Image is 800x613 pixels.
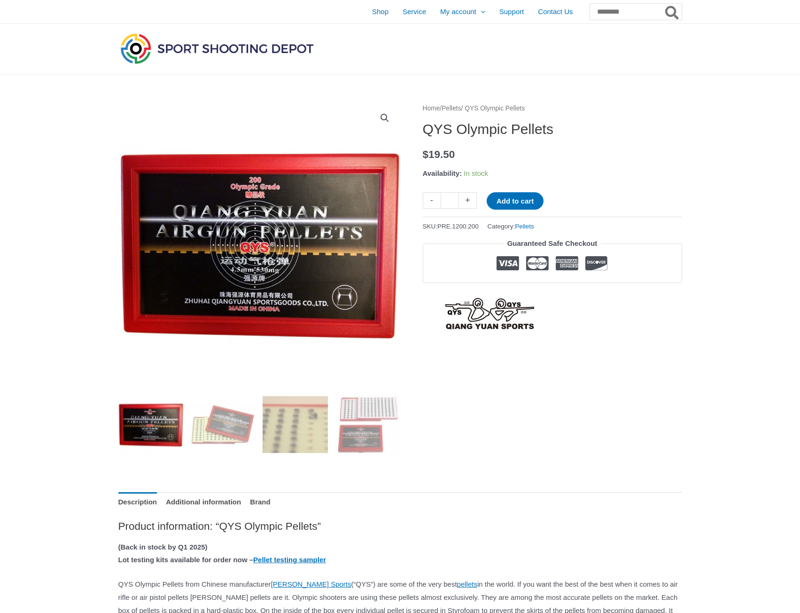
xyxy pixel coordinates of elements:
[423,297,558,331] a: QYS
[253,556,326,564] a: Pellet testing sampler
[515,223,534,230] a: Pellets
[335,392,400,457] img: QYS Olympic Pellets - Image 4
[459,192,477,209] a: +
[457,580,477,588] a: pellets
[118,492,157,512] a: Description
[118,31,316,66] img: Sport Shooting Depot
[166,492,241,512] a: Additional information
[423,220,479,232] span: SKU:
[118,543,208,551] strong: (Back in stock by Q1 2025)
[423,192,441,209] a: -
[423,149,429,160] span: $
[487,192,544,210] button: Add to cart
[442,105,461,112] a: Pellets
[488,220,534,232] span: Category:
[464,169,488,177] span: In stock
[437,223,479,230] span: PRE.1200.200
[118,392,184,457] img: QYS Olympic Pellets
[190,392,256,457] img: QYS Olympic Pellets - Image 2
[423,102,682,115] nav: Breadcrumb
[376,110,393,126] a: View full-screen image gallery
[663,4,682,20] button: Search
[423,105,440,112] a: Home
[250,492,270,512] a: Brand
[118,102,400,385] img: QYS Olympic Pellets
[271,580,351,588] a: [PERSON_NAME] Sports
[118,519,682,533] h2: Product information: “QYS Olympic Pellets”
[423,169,462,177] span: Availability:
[441,192,459,209] input: Product quantity
[423,121,682,138] h1: QYS Olympic Pellets
[118,556,326,564] strong: Lot testing kits available for order now –
[504,237,601,250] legend: Guaranteed Safe Checkout
[263,392,328,457] img: QYS Olympic Pellets - Image 3
[423,149,455,160] bdi: 19.50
